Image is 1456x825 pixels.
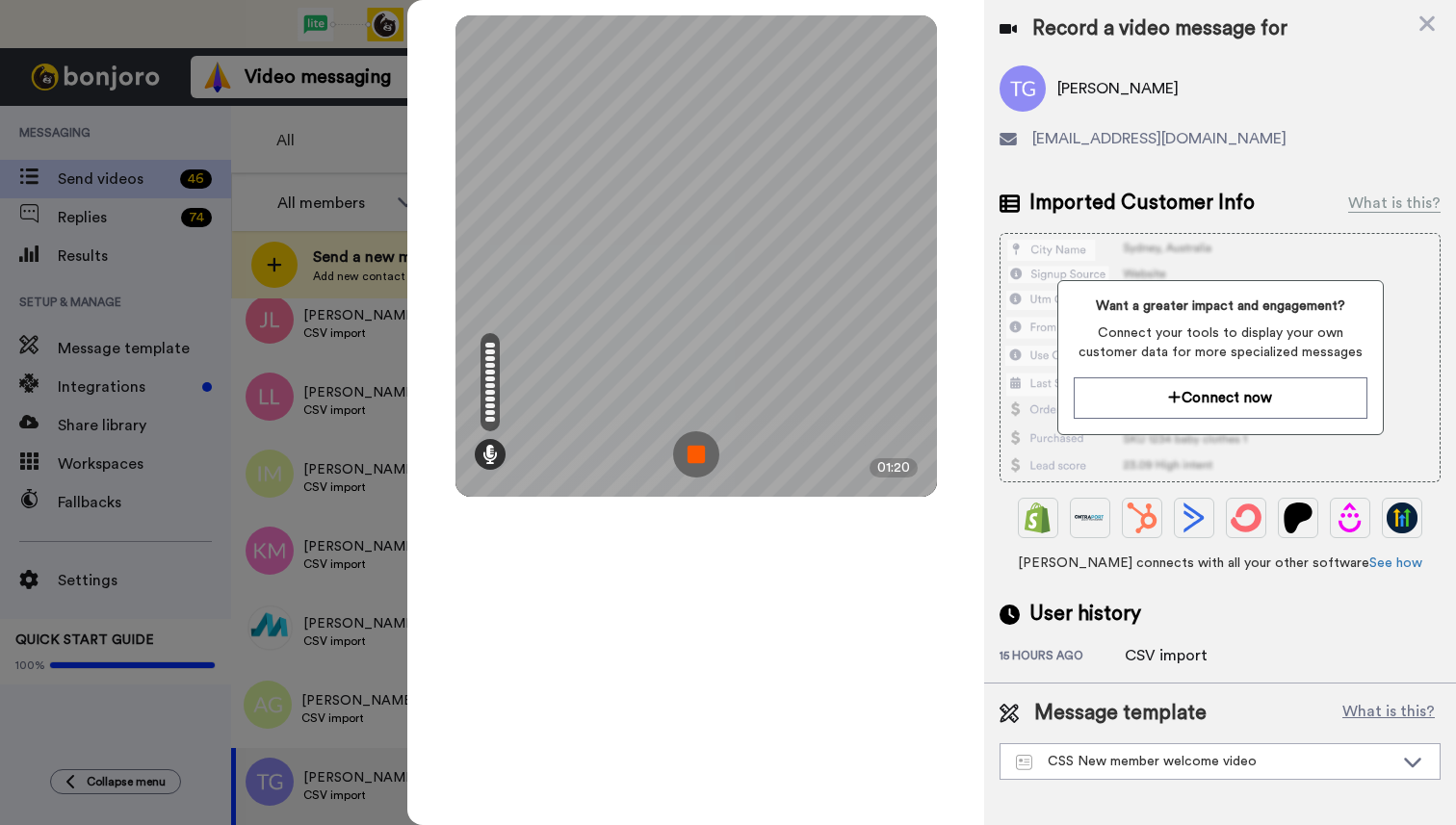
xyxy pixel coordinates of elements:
[1387,503,1417,533] img: GoHighLevel
[1348,192,1441,215] div: What is this?
[1231,503,1261,533] img: ConvertKit
[870,458,918,477] div: 01:20
[1337,699,1441,728] button: What is this?
[1125,644,1221,667] div: CSV import
[1000,554,1441,573] span: [PERSON_NAME] connects with all your other software
[1179,503,1209,533] img: ActiveCampaign
[1283,503,1313,533] img: Patreon
[673,431,719,477] img: ic_record_stop.svg
[1074,377,1367,419] button: Connect now
[1034,699,1207,728] span: Message template
[1075,503,1105,533] img: Ontraport
[1074,296,1367,316] span: Want a greater impact and engagement?
[1335,503,1365,533] img: Drip
[1029,600,1141,629] span: User history
[1127,503,1157,533] img: Hubspot
[1000,648,1125,667] div: 15 hours ago
[1029,189,1255,218] span: Imported Customer Info
[1369,556,1422,570] a: See how
[1023,503,1053,533] img: Shopify
[1074,323,1367,362] span: Connect your tools to display your own customer data for more specialized messages
[1016,752,1393,771] div: CSS New member welcome video
[1016,755,1032,770] img: Message-temps.svg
